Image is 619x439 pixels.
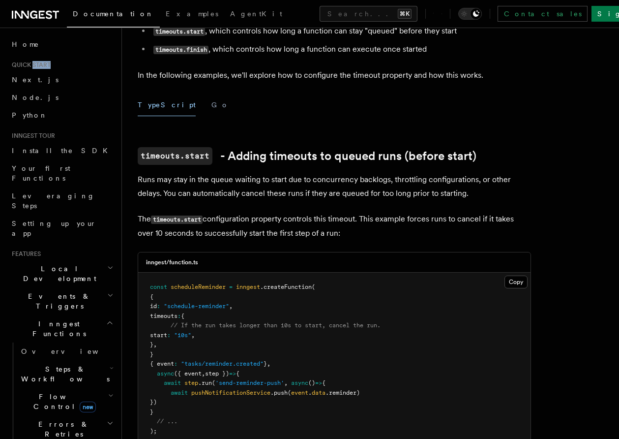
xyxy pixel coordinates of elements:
[138,212,531,240] p: The configuration property controls this timeout. This example forces runs to cancel if it takes ...
[270,389,288,396] span: .push
[212,379,215,386] span: (
[150,332,167,339] span: start
[320,6,417,22] button: Search...⌘K
[291,389,308,396] span: event
[138,173,531,200] p: Runs may stay in the queue waiting to start due to concurrency backlogs, throttling configuration...
[138,94,196,116] button: TypeScript
[164,379,181,386] span: await
[504,276,528,288] button: Copy
[160,3,224,27] a: Examples
[17,419,107,439] span: Errors & Retries
[202,370,205,377] span: ,
[288,389,291,396] span: (
[260,283,312,290] span: .createFunction
[191,389,270,396] span: pushNotificationService
[153,28,205,36] code: timeouts.start
[174,360,177,367] span: :
[150,360,174,367] span: { event
[315,379,322,386] span: =>
[12,94,59,101] span: Node.js
[174,332,191,339] span: "10s"
[267,360,270,367] span: ,
[153,46,208,54] code: timeouts.finish
[224,3,288,27] a: AgentKit
[164,303,229,310] span: "schedule-reminder"
[8,106,116,124] a: Python
[157,303,160,310] span: :
[8,71,116,89] a: Next.js
[138,147,476,165] a: timeouts.start- Adding timeouts to queued runs (before start)
[229,370,236,377] span: =>
[236,283,260,290] span: inngest
[12,164,70,182] span: Your first Functions
[17,392,108,411] span: Flow Control
[236,370,239,377] span: {
[312,389,325,396] span: data
[150,408,153,415] span: }
[191,332,195,339] span: ,
[308,379,315,386] span: ()
[291,379,308,386] span: async
[308,389,312,396] span: .
[205,370,229,377] span: step })
[17,360,116,388] button: Steps & Workflows
[8,89,116,106] a: Node.js
[17,343,116,360] a: Overview
[264,360,267,367] span: }
[157,370,174,377] span: async
[8,159,116,187] a: Your first Functions
[150,399,157,406] span: })
[8,260,116,287] button: Local Development
[150,428,157,435] span: );
[150,303,157,310] span: id
[322,379,325,386] span: {
[167,332,171,339] span: :
[153,341,157,348] span: ,
[171,389,188,396] span: await
[8,250,41,258] span: Features
[138,147,212,165] code: timeouts.start
[12,76,59,84] span: Next.js
[211,94,229,116] button: Go
[12,192,95,210] span: Leveraging Steps
[171,283,226,290] span: scheduleReminder
[150,24,531,38] li: , which controls how long a function can stay "queued" before they start
[8,287,116,315] button: Events & Triggers
[181,360,264,367] span: "tasks/reminder.created"
[229,303,233,310] span: ,
[12,39,39,49] span: Home
[12,111,48,119] span: Python
[8,61,51,69] span: Quick start
[150,42,531,57] li: , which controls how long a function can execute once started
[17,388,116,415] button: Flow Controlnew
[215,379,284,386] span: 'send-reminder-push'
[171,322,381,329] span: // If the run takes longer than 10s to start, cancel the run.
[8,291,107,311] span: Events & Triggers
[458,8,482,20] button: Toggle dark mode
[8,215,116,242] a: Setting up your app
[150,293,153,300] span: {
[230,10,282,18] span: AgentKit
[157,418,177,425] span: // ...
[174,370,202,377] span: ({ event
[67,3,160,28] a: Documentation
[325,389,360,396] span: .reminder)
[229,283,233,290] span: =
[80,402,96,412] span: new
[8,132,55,140] span: Inngest tour
[181,313,184,319] span: {
[8,35,116,53] a: Home
[8,319,106,339] span: Inngest Functions
[150,341,153,348] span: }
[150,351,153,358] span: }
[8,315,116,343] button: Inngest Functions
[177,313,181,319] span: :
[150,313,177,319] span: timeouts
[166,10,218,18] span: Examples
[498,6,588,22] a: Contact sales
[8,142,116,159] a: Install the SDK
[398,9,412,19] kbd: ⌘K
[138,68,531,82] p: In the following examples, we'll explore how to configure the timeout property and how this works.
[8,264,107,283] span: Local Development
[151,216,203,224] code: timeouts.start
